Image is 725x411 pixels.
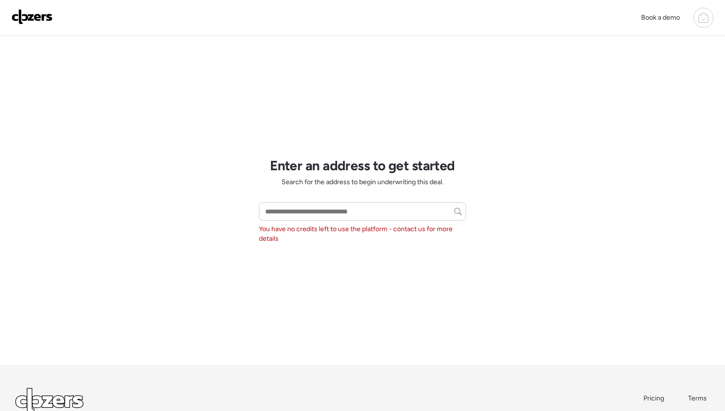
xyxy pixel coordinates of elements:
span: Terms [688,394,707,402]
span: You have no credits left to use the platform - contact us for more details [259,224,466,244]
a: Terms [688,394,710,403]
span: Book a demo [641,13,680,22]
span: Search for the address to begin underwriting this deal. [281,177,444,187]
img: Logo [12,9,53,24]
a: Pricing [643,394,665,403]
span: Pricing [643,394,664,402]
h1: Enter an address to get started [270,157,455,174]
